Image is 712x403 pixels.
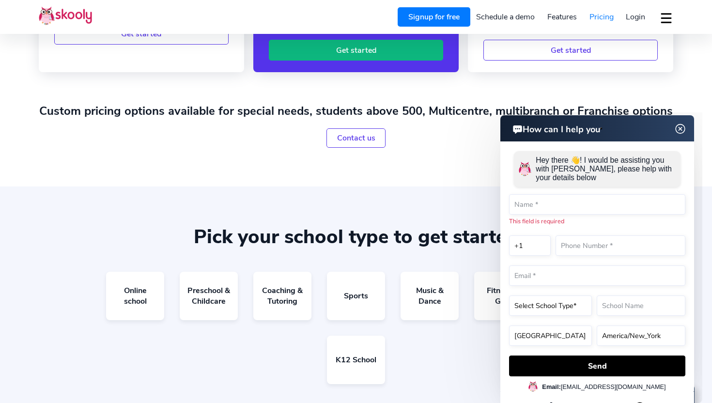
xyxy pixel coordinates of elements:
a: Get started [483,40,658,61]
a: Schedule a demo [470,9,542,25]
a: Signup for free [398,7,470,27]
div: Pick your school type to get started [39,225,673,248]
span: Pricing [589,12,614,22]
a: Music & Dance [401,272,459,320]
h2: Custom pricing options available for special needs, students above 500, Multicentre, multibranch ... [39,103,673,119]
a: Preschool & Childcare [180,272,238,320]
a: K12 School [327,336,385,384]
img: Skooly [39,6,92,25]
a: Sports [327,272,385,320]
a: Pricing [583,9,620,25]
span: Login [626,12,645,22]
a: Get started [269,40,443,61]
button: dropdown menu [659,7,673,29]
a: Features [541,9,583,25]
a: Contact us [326,128,386,148]
a: Login [619,9,651,25]
a: Online school [106,272,164,320]
a: Coaching & Tutoring [253,272,311,320]
a: Get started [54,24,229,45]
